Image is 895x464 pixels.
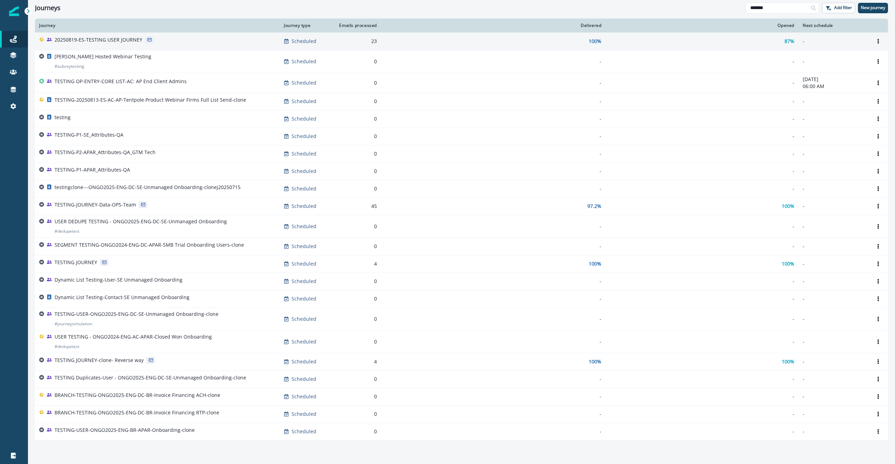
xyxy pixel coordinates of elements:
button: New journey [858,3,888,13]
a: Dynamic List Testing-User-SE Unmanaged OnboardingScheduled0---Options [35,273,888,290]
p: - [803,376,864,383]
a: USER TESTING - ONGO2024-ENG-AC-APAR-Closed Won Onboarding#dedupetestScheduled0---Options [35,330,888,353]
a: SEGMENT TESTING-ONGO2024-ENG-DC-APAR-SMB Trial Onboarding Users-cloneScheduled0---Options [35,238,888,255]
p: BRANCH-TESTING-ONGO2025-ENG-DC-BR-Invoice Financing ACH-clone [55,392,220,399]
p: USER TESTING - ONGO2024-ENG-AC-APAR-Closed Won Onboarding [55,333,212,340]
p: Scheduled [292,376,316,383]
p: Scheduled [292,358,316,365]
p: - [803,428,864,435]
a: TESTING-P2-APAR_Attributes-QA_GTM TechScheduled0---Options [35,145,888,162]
p: testingclone---ONGO2025-ENG-DC-SE-Unmanaged Onboarding-clonej20250715 [55,184,241,191]
p: testing [55,114,71,121]
div: - [610,316,794,322]
p: - [803,150,864,157]
div: - [385,58,601,65]
button: Options [873,409,884,419]
p: Scheduled [292,185,316,192]
div: - [610,338,794,345]
div: 0 [336,79,377,86]
button: Options [873,36,884,46]
div: 0 [336,223,377,230]
div: - [610,168,794,175]
div: 0 [336,98,377,105]
button: Options [873,336,884,347]
button: Options [873,426,884,437]
p: TESTING Duplicates-User - ONGO2025-ENG-DC-SE-Unmanaged Onboarding-clone [55,374,246,381]
p: TESTING JOURNEY-clone- Reverse way [55,357,144,364]
p: 06:00 AM [803,83,864,90]
button: Options [873,293,884,304]
p: - [803,168,864,175]
div: - [385,428,601,435]
p: Dynamic List Testing-User-SE Unmanaged Onboarding [55,276,182,283]
p: - [803,58,864,65]
div: 0 [336,376,377,383]
button: Options [873,374,884,384]
button: Options [873,148,884,159]
div: 0 [336,243,377,250]
div: 4 [336,260,377,267]
div: Next schedule [803,23,864,28]
p: - [803,223,864,230]
button: Options [873,259,884,269]
p: - [803,411,864,418]
div: - [610,133,794,140]
div: - [610,393,794,400]
p: # dedupetest [55,228,79,235]
p: Scheduled [292,338,316,345]
div: - [385,338,601,345]
a: TESTING-JOURNEY-Data-OPS-TeamScheduled4597.2%100%-Options [35,197,888,215]
p: - [803,295,864,302]
p: TESTING-JOURNEY-Data-OPS-Team [55,201,136,208]
a: 20250819-ES-TESTING USER JOURNEYScheduled23100%87%-Options [35,32,888,50]
button: Options [873,183,884,194]
a: TESTING-USER-ONGO2025-ENG-DC-SE-Unmanaged Onboarding-clone#journeysimulationScheduled0---Options [35,307,888,330]
p: Scheduled [292,260,316,267]
p: Scheduled [292,150,316,157]
div: - [610,411,794,418]
p: 100% [589,358,601,365]
p: # dedupetest [55,343,79,350]
button: Options [873,201,884,211]
a: TESTING-P1-APAR_Attributes-QAScheduled0---Options [35,162,888,180]
div: - [610,115,794,122]
button: Options [873,96,884,107]
p: Scheduled [292,168,316,175]
p: 100% [589,260,601,267]
p: Scheduled [292,115,316,122]
p: - [803,98,864,105]
img: Inflection [9,6,19,16]
div: Emails processed [336,23,377,28]
div: - [385,411,601,418]
p: 20250819-ES-TESTING USER JOURNEY [55,36,142,43]
h1: Journeys [35,4,60,12]
div: 0 [336,133,377,140]
p: [PERSON_NAME] Hosted Webinar Testing [55,53,151,60]
button: Add filter [822,3,855,13]
div: - [385,278,601,285]
p: TESTING-20250813-ES-AC-AP-Tentpole Product Webinar Firms Full List Send-clone [55,96,246,103]
a: TESTING OP-ENTRY-CORE LIST-AC: AP End Client AdminsScheduled0--[DATE]06:00 AMOptions [35,73,888,93]
p: - [803,278,864,285]
p: Scheduled [292,58,316,65]
div: - [610,428,794,435]
button: Options [873,356,884,367]
div: - [610,79,794,86]
div: Opened [610,23,794,28]
p: - [803,185,864,192]
div: 0 [336,278,377,285]
div: - [385,168,601,175]
button: Options [873,56,884,67]
div: - [610,295,794,302]
p: TESTING-P2-APAR_Attributes-QA_GTM Tech [55,149,156,156]
div: - [610,185,794,192]
div: - [385,79,601,86]
div: - [610,150,794,157]
a: testingclone---ONGO2025-ENG-DC-SE-Unmanaged Onboarding-clonej20250715Scheduled0---Options [35,180,888,197]
p: Scheduled [292,79,316,86]
a: TESTING-USER-ONGO2025-ENG-BR-APAR-Onboarding-cloneScheduled0---Options [35,423,888,440]
div: - [385,316,601,322]
p: - [803,38,864,45]
div: Journey type [284,23,328,28]
p: 100% [782,260,794,267]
